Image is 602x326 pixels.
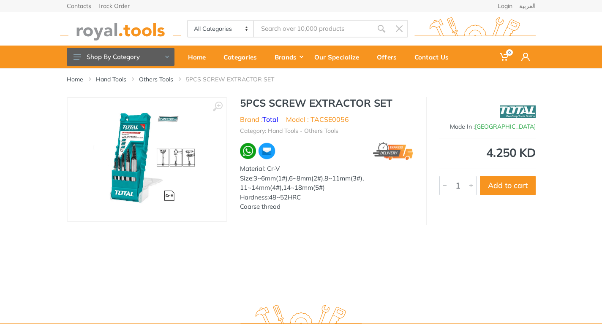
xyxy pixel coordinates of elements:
[498,3,512,9] a: Login
[308,48,371,66] div: Our Specialize
[67,75,83,84] a: Home
[98,3,130,9] a: Track Order
[96,75,126,84] a: Hand Tools
[240,193,413,212] div: Hardness:48~52HRC Coarse thread
[139,75,173,84] a: Others Tools
[286,114,349,124] li: Model : TACSE0056
[262,115,278,124] a: Total
[371,46,409,68] a: Offers
[439,147,536,159] div: 4.250 KD
[240,97,413,109] h1: 5PCS SCREW EXTRACTOR SET
[182,48,218,66] div: Home
[182,46,218,68] a: Home
[258,142,276,160] img: ma.webp
[475,123,536,130] span: [GEOGRAPHIC_DATA]
[519,3,536,9] a: العربية
[409,46,460,68] a: Contact Us
[254,20,372,38] input: Site search
[269,48,308,66] div: Brands
[373,142,413,160] img: express.png
[67,75,536,84] nav: breadcrumb
[500,101,536,122] img: Total
[506,49,513,56] span: 0
[240,114,278,124] li: Brand :
[93,106,200,213] img: Royal Tools - 5PCS SCREW EXTRACTOR SET
[371,48,409,66] div: Offers
[218,48,269,66] div: Categories
[188,21,254,37] select: Category
[494,46,515,68] a: 0
[480,176,536,195] button: Add to cart
[240,164,413,174] div: Material: Cr-V
[67,3,91,9] a: Contacts
[240,127,338,135] li: Category: Hand Tools - Others Tools
[439,122,536,131] div: Made In :
[67,48,174,66] button: Shop By Category
[414,17,536,40] img: royal.tools Logo
[409,48,460,66] div: Contact Us
[240,143,256,159] img: wa.webp
[240,174,413,193] div: Size:3~6mm(1#),6~8mm(2#),8~11mm(3#), 11~14mm(4#),14~18mm(5#)
[60,17,181,40] img: royal.tools Logo
[186,75,287,84] li: 5PCS SCREW EXTRACTOR SET
[308,46,371,68] a: Our Specialize
[218,46,269,68] a: Categories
